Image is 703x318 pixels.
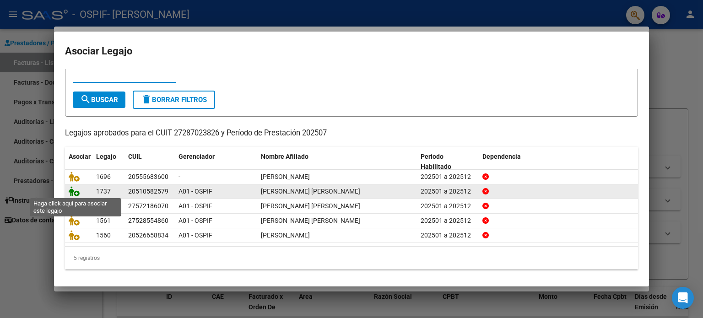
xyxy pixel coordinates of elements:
span: 1696 [96,173,111,180]
h2: Asociar Legajo [65,43,638,60]
div: 202501 a 202512 [421,230,475,241]
datatable-header-cell: CUIL [124,147,175,177]
span: Asociar [69,153,91,160]
div: 202501 a 202512 [421,201,475,211]
datatable-header-cell: Asociar [65,147,92,177]
div: 202501 a 202512 [421,172,475,182]
span: Legajo [96,153,116,160]
span: 1737 [96,188,111,195]
datatable-header-cell: Dependencia [479,147,638,177]
div: 202501 a 202512 [421,216,475,226]
mat-icon: search [80,94,91,105]
div: 5 registros [65,247,638,269]
span: 1658 [96,202,111,210]
datatable-header-cell: Periodo Habilitado [417,147,479,177]
span: Periodo Habilitado [421,153,451,171]
div: 20510582579 [128,186,168,197]
span: - [178,173,180,180]
span: 1561 [96,217,111,224]
span: Dependencia [482,153,521,160]
div: 27528554860 [128,216,168,226]
div: 20555683600 [128,172,168,182]
datatable-header-cell: Gerenciador [175,147,257,177]
div: 27572186070 [128,201,168,211]
span: CARRIZO CARDOZO BENJAMIN JOSUE [261,188,360,195]
span: AVELLINO AYALA AYLEN ALEJANDRA [261,217,360,224]
span: 1560 [96,232,111,239]
p: Legajos aprobados para el CUIT 27287023826 y Período de Prestación 202507 [65,128,638,139]
span: A01 - OSPIF [178,202,212,210]
button: Buscar [73,92,125,108]
span: A01 - OSPIF [178,217,212,224]
span: Borrar Filtros [141,96,207,104]
mat-icon: delete [141,94,152,105]
button: Borrar Filtros [133,91,215,109]
div: Open Intercom Messenger [672,287,694,309]
div: 202501 a 202512 [421,186,475,197]
datatable-header-cell: Legajo [92,147,124,177]
span: ROJAS NEHEMIAS NICOLAS [261,173,310,180]
div: 20526658834 [128,230,168,241]
span: A01 - OSPIF [178,188,212,195]
span: A01 - OSPIF [178,232,212,239]
span: CUIL [128,153,142,160]
span: Nombre Afiliado [261,153,308,160]
datatable-header-cell: Nombre Afiliado [257,147,417,177]
span: GOMEZ CELIS BRUNO LEON [261,232,310,239]
span: Gerenciador [178,153,215,160]
span: Buscar [80,96,118,104]
span: QUISPE MARIA LUZ MERLINA [261,202,360,210]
